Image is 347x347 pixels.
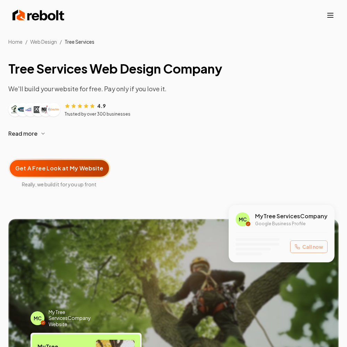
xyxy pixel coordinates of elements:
[49,309,104,328] span: My Tree Services Company Website
[15,164,103,172] span: Get A Free Look at My Website
[8,159,110,178] button: Get A Free Look at My Website
[17,104,28,115] img: Customer logo 2
[255,221,328,227] p: Google Business Profile
[25,104,36,115] img: Customer logo 3
[8,147,110,188] a: Get A Free Look at My WebsiteReally, we build it for you up front
[40,104,51,115] img: Customer logo 5
[65,39,94,45] span: Tree Services
[65,111,130,117] p: Trusted by over 300 businesses
[8,102,339,117] article: Customer reviews
[65,102,106,109] div: Rating: 4.9 out of 5 stars
[8,129,37,138] span: Read more
[33,104,44,115] img: Customer logo 4
[8,125,339,142] button: Read more
[8,103,60,117] div: Customer logos
[25,38,27,45] li: /
[97,102,106,109] span: 4.9
[8,39,23,45] a: Home
[255,212,328,220] span: My Tree Services Company
[8,181,110,188] span: Really, we build it for you up front
[34,315,42,322] span: MC
[8,62,339,76] h1: Tree Services Web Design Company
[10,104,21,115] img: Customer logo 1
[30,39,57,45] span: Web Design
[239,216,247,223] span: MC
[8,84,339,94] p: We'll build your website for free. Pay only if you love it.
[12,8,65,22] img: Rebolt Logo
[48,104,59,115] img: Customer logo 6
[326,11,335,19] button: Toggle mobile menu
[60,38,62,45] li: /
